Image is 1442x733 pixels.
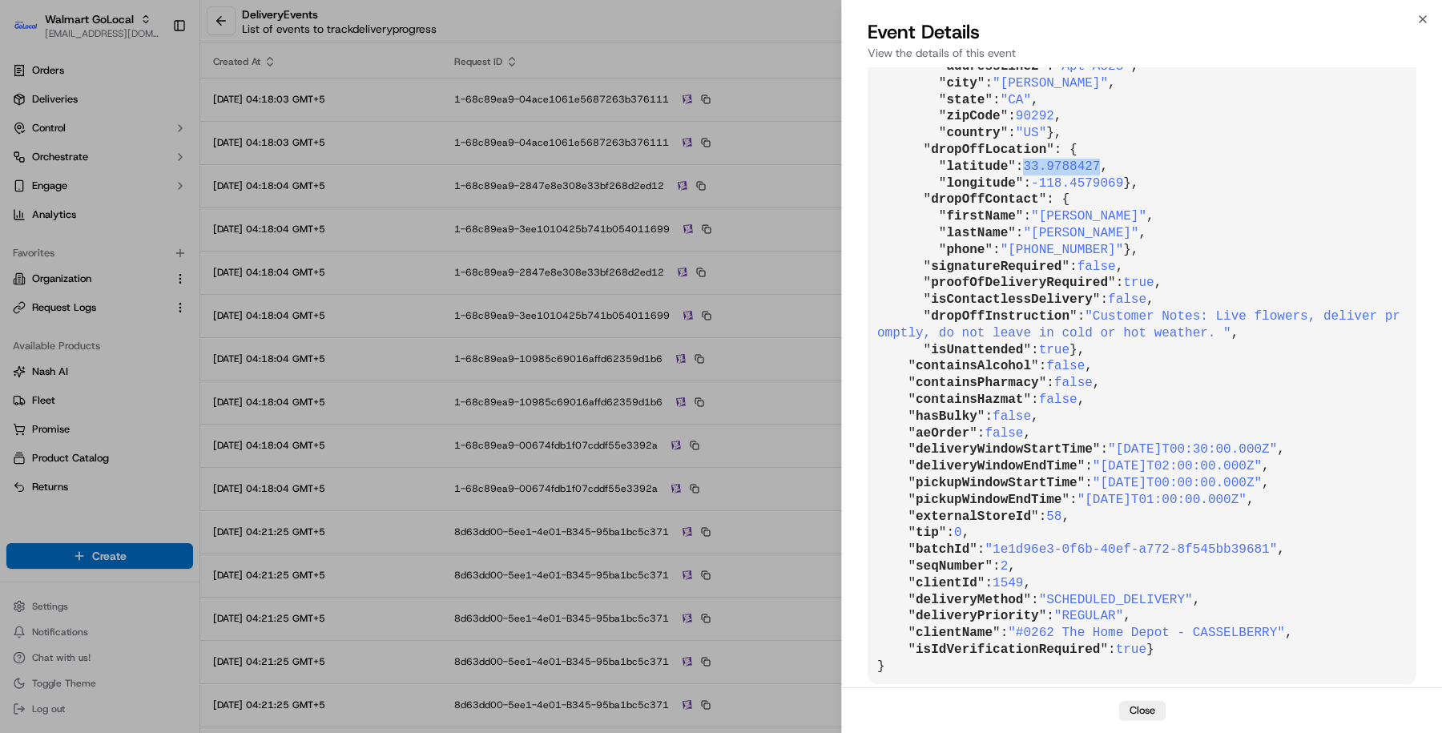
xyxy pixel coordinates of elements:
button: Start new chat [272,157,292,176]
span: state [946,93,985,107]
img: Nash [16,15,48,47]
span: aeOrder [916,426,969,441]
span: "[DATE]T00:30:00.000Z" [1108,442,1277,457]
span: "1e1d96e3-0f6b-40ef-a772-8f545bb39681" [985,542,1277,557]
span: true [1039,343,1069,357]
span: containsPharmacy [916,376,1039,390]
span: seqNumber [916,559,985,574]
span: city [946,76,977,91]
span: "[PERSON_NAME]" [1023,226,1138,240]
button: See all [248,204,292,224]
span: Knowledge Base [32,357,123,373]
input: Got a question? Start typing here... [42,103,288,119]
span: country [946,126,1000,140]
div: We're available if you need us! [72,168,220,181]
span: true [1116,642,1146,657]
span: clientName [916,626,993,640]
img: Masood Aslam [16,232,42,258]
span: containsHazmat [916,393,1023,407]
div: Past conversations [16,207,107,220]
span: [PERSON_NAME] [50,291,130,304]
span: false [1108,292,1146,307]
div: 📗 [16,359,29,372]
img: 1736555255976-a54dd68f-1ca7-489b-9aae-adbdc363a1c4 [16,152,45,181]
a: Powered byPylon [113,396,194,409]
span: batchId [916,542,969,557]
span: pickupWindowStartTime [916,476,1077,490]
span: "#0262 The Home Depot - CASSELBERRY" [1008,626,1285,640]
span: containsAlcohol [916,359,1031,373]
span: false [1046,359,1085,373]
span: -118.4579069 [1031,176,1123,191]
img: 8016278978528_b943e370aa5ada12b00a_72.png [34,152,62,181]
p: Welcome 👋 [16,63,292,89]
span: 33.9788427 [1023,159,1100,174]
span: • [133,291,139,304]
span: false [1077,260,1116,274]
span: "[PERSON_NAME]" [1031,209,1146,224]
span: 1549 [993,576,1023,590]
span: "CA" [1001,93,1031,107]
span: pickupWindowEndTime [916,493,1061,507]
span: false [985,426,1023,441]
div: Start new chat [72,152,263,168]
span: dropOffInstruction [931,309,1069,324]
span: "Customer Notes: Live flowers, deliver promptly, do not leave in cold or hot weather. " [877,309,1400,340]
span: API Documentation [151,357,257,373]
span: lastName [946,226,1008,240]
span: deliveryWindowEndTime [916,459,1077,473]
span: dropOffLocation [931,143,1046,157]
span: 90292 [1016,109,1054,123]
span: signatureRequired [931,260,1061,274]
span: phone [946,243,985,257]
span: true [1123,276,1154,290]
span: [DATE] [142,248,175,260]
span: proofOfDeliveryRequired [931,276,1108,290]
span: 0 [954,526,962,540]
span: Pylon [159,397,194,409]
span: • [133,248,139,260]
span: firstName [946,209,1015,224]
span: deliveryWindowStartTime [916,442,1093,457]
span: longitude [946,176,1015,191]
span: isUnattended [931,343,1023,357]
span: externalStoreId [916,509,1031,524]
span: isIdVerificationRequired [916,642,1100,657]
span: deliveryPriority [916,609,1039,623]
span: "[PHONE_NUMBER]" [1001,243,1124,257]
span: isContactlessDelivery [931,292,1093,307]
span: deliveryMethod [916,593,1023,607]
span: tip [916,526,939,540]
div: 💻 [135,359,148,372]
button: Close [1119,701,1166,720]
p: View the details of this event [868,45,1416,61]
span: "[DATE]T02:00:00.000Z" [1093,459,1262,473]
span: false [1054,376,1093,390]
span: "[DATE]T00:00:00.000Z" [1093,476,1262,490]
span: [DATE] [142,291,175,304]
span: hasBulky [916,409,977,424]
span: "[PERSON_NAME]" [993,76,1108,91]
span: 58 [1046,509,1061,524]
span: latitude [946,159,1008,174]
span: dropOffContact [931,192,1038,207]
a: 💻API Documentation [129,351,264,380]
span: false [1039,393,1077,407]
h2: Event Details [868,19,1416,45]
span: 2 [1001,559,1009,574]
span: "US" [1016,126,1046,140]
span: zipCode [946,109,1000,123]
span: "SCHEDULED_DELIVERY" [1039,593,1193,607]
a: 📗Knowledge Base [10,351,129,380]
span: [PERSON_NAME] [50,248,130,260]
span: clientId [916,576,977,590]
span: "REGULAR" [1054,609,1123,623]
span: false [993,409,1031,424]
img: Zach Benton [16,276,42,301]
span: "[DATE]T01:00:00.000Z" [1077,493,1247,507]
